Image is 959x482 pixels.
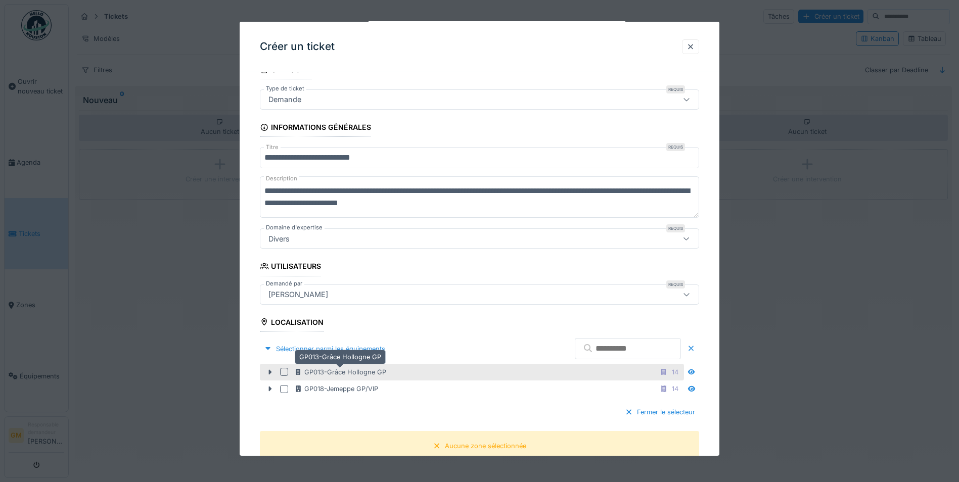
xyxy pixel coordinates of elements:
[264,233,294,244] div: Divers
[294,367,386,377] div: GP013-Grâce Hollogne GP
[264,84,306,93] label: Type de ticket
[666,280,685,288] div: Requis
[260,62,312,79] div: Catégorie
[295,350,386,364] div: GP013-Grâce Hollogne GP
[445,441,526,451] div: Aucune zone sélectionnée
[264,94,305,105] div: Demande
[264,223,325,232] label: Domaine d'expertise
[666,224,685,232] div: Requis
[260,40,335,53] h3: Créer un ticket
[666,143,685,151] div: Requis
[672,367,678,377] div: 14
[294,384,378,394] div: GP018-Jemeppe GP/VIP
[260,314,324,331] div: Localisation
[264,288,332,300] div: [PERSON_NAME]
[672,384,678,394] div: 14
[264,172,299,185] label: Description
[264,279,304,287] label: Demandé par
[260,120,371,137] div: Informations générales
[621,405,699,419] div: Fermer le sélecteur
[260,259,321,276] div: Utilisateurs
[264,143,281,152] label: Titre
[666,85,685,93] div: Requis
[260,342,389,356] div: Sélectionner parmi les équipements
